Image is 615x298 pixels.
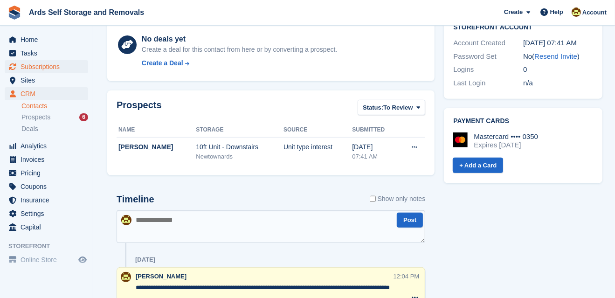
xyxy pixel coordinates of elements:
[352,152,398,161] div: 07:41 AM
[21,166,76,180] span: Pricing
[196,152,283,161] div: Newtownards
[142,34,337,45] div: No deals yet
[550,7,563,17] span: Help
[582,8,607,17] span: Account
[142,58,337,68] a: Create a Deal
[5,60,88,73] a: menu
[5,207,88,220] a: menu
[523,78,593,89] div: n/a
[474,132,538,141] div: Mastercard •••• 0350
[136,273,187,280] span: [PERSON_NAME]
[5,153,88,166] a: menu
[21,221,76,234] span: Capital
[474,141,538,149] div: Expires [DATE]
[453,22,593,31] h2: Storefront Account
[358,100,425,115] button: Status: To Review
[21,139,76,152] span: Analytics
[572,7,581,17] img: Mark McFerran
[5,74,88,87] a: menu
[21,102,88,111] a: Contacts
[363,103,383,112] span: Status:
[370,194,376,204] input: Show only notes
[21,253,76,266] span: Online Store
[196,123,283,138] th: Storage
[79,113,88,121] div: 6
[25,5,148,20] a: Ards Self Storage and Removals
[21,87,76,100] span: CRM
[21,33,76,46] span: Home
[352,142,398,152] div: [DATE]
[453,78,523,89] div: Last Login
[21,112,88,122] a: Prospects 6
[21,207,76,220] span: Settings
[21,124,88,134] a: Deals
[21,153,76,166] span: Invoices
[453,51,523,62] div: Password Set
[394,272,420,281] div: 12:04 PM
[142,58,183,68] div: Create a Deal
[523,38,593,49] div: [DATE] 07:41 AM
[523,51,593,62] div: No
[21,194,76,207] span: Insurance
[397,213,423,228] button: Post
[5,253,88,266] a: menu
[121,215,131,225] img: Mark McFerran
[135,256,155,263] div: [DATE]
[283,123,352,138] th: Source
[117,123,196,138] th: Name
[504,7,523,17] span: Create
[283,142,352,152] div: Unit type interest
[142,45,337,55] div: Create a deal for this contact from here or by converting a prospect.
[7,6,21,20] img: stora-icon-8386f47178a22dfd0bd8f6a31ec36ba5ce8667c1dd55bd0f319d3a0aa187defe.svg
[5,47,88,60] a: menu
[453,38,523,49] div: Account Created
[5,166,88,180] a: menu
[21,113,50,122] span: Prospects
[196,142,283,152] div: 10ft Unit - Downstairs
[453,158,503,173] a: + Add a Card
[21,74,76,87] span: Sites
[21,60,76,73] span: Subscriptions
[532,52,580,60] span: ( )
[534,52,577,60] a: Resend Invite
[117,194,154,205] h2: Timeline
[21,180,76,193] span: Coupons
[383,103,413,112] span: To Review
[5,180,88,193] a: menu
[5,221,88,234] a: menu
[370,194,426,204] label: Show only notes
[21,47,76,60] span: Tasks
[118,142,196,152] div: [PERSON_NAME]
[5,194,88,207] a: menu
[352,123,398,138] th: Submitted
[117,100,162,117] h2: Prospects
[5,33,88,46] a: menu
[5,87,88,100] a: menu
[453,118,593,125] h2: Payment cards
[453,132,468,147] img: Mastercard Logo
[5,139,88,152] a: menu
[453,64,523,75] div: Logins
[77,254,88,265] a: Preview store
[121,272,131,282] img: Mark McFerran
[523,64,593,75] div: 0
[21,125,38,133] span: Deals
[8,242,93,251] span: Storefront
